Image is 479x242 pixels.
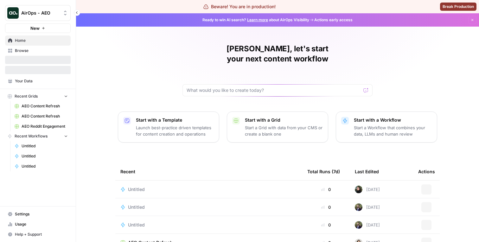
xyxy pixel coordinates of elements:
button: Recent Grids [5,92,71,101]
h1: [PERSON_NAME], let's start your next content workflow [182,44,373,64]
button: Workspace: AirOps - AEO [5,5,71,21]
img: 4dqwcgipae5fdwxp9v51u2818epj [355,203,362,211]
span: Untitled [22,163,68,169]
span: Untitled [128,186,145,193]
a: Untitled [12,141,71,151]
span: Usage [15,221,68,227]
button: New [5,23,71,33]
div: Recent [120,163,297,180]
span: AirOps - AEO [21,10,60,16]
p: Start with a Template [136,117,214,123]
span: Untitled [22,153,68,159]
a: Untitled [12,161,71,171]
p: Start with a Workflow [354,117,432,123]
img: 4dqwcgipae5fdwxp9v51u2818epj [355,221,362,229]
span: Untitled [128,222,145,228]
span: Recent Grids [15,93,38,99]
button: Start with a TemplateLaunch best-practice driven templates for content creation and operations [118,111,219,143]
p: Start a Grid with data from your CMS or create a blank one [245,124,323,137]
p: Launch best-practice driven templates for content creation and operations [136,124,214,137]
div: 0 [307,186,345,193]
div: 0 [307,204,345,210]
a: Your Data [5,76,71,86]
div: Beware! You are in production! [203,3,276,10]
div: 0 [307,222,345,228]
div: Last Edited [355,163,379,180]
span: Actions early access [314,17,353,23]
a: Settings [5,209,71,219]
div: [DATE] [355,221,380,229]
span: Ready to win AI search? about AirOps Visibility [202,17,309,23]
span: Home [15,38,68,43]
span: Your Data [15,78,68,84]
button: Help + Support [5,229,71,239]
a: AEO Content Refresh [12,111,71,121]
input: What would you like to create today? [187,87,361,93]
span: Untitled [22,143,68,149]
a: Browse [5,46,71,56]
p: Start with a Grid [245,117,323,123]
a: Untitled [120,186,297,193]
a: AEO Reddit Engagement [12,121,71,131]
span: Untitled [128,204,145,210]
div: Actions [418,163,435,180]
span: Settings [15,211,68,217]
span: Recent Workflows [15,133,48,139]
p: Start a Workflow that combines your data, LLMs and human review [354,124,432,137]
div: [DATE] [355,186,380,193]
span: AEO Content Refresh [22,113,68,119]
a: Home [5,35,71,46]
button: Break Production [440,3,476,11]
button: Recent Workflows [5,131,71,141]
a: Untitled [120,222,297,228]
a: AEO Content Refresh [12,101,71,111]
div: Total Runs (7d) [307,163,340,180]
img: eoqc67reg7z2luvnwhy7wyvdqmsw [355,186,362,193]
div: [DATE] [355,203,380,211]
img: AirOps - AEO Logo [7,7,19,19]
span: AEO Content Refresh [22,103,68,109]
a: Untitled [120,204,297,210]
span: Help + Support [15,232,68,237]
a: Usage [5,219,71,229]
a: Learn more [247,17,268,22]
span: Break Production [443,4,474,10]
span: Browse [15,48,68,54]
button: Start with a GridStart a Grid with data from your CMS or create a blank one [227,111,328,143]
span: AEO Reddit Engagement [22,124,68,129]
span: New [30,25,40,31]
a: Untitled [12,151,71,161]
button: Start with a WorkflowStart a Workflow that combines your data, LLMs and human review [336,111,437,143]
